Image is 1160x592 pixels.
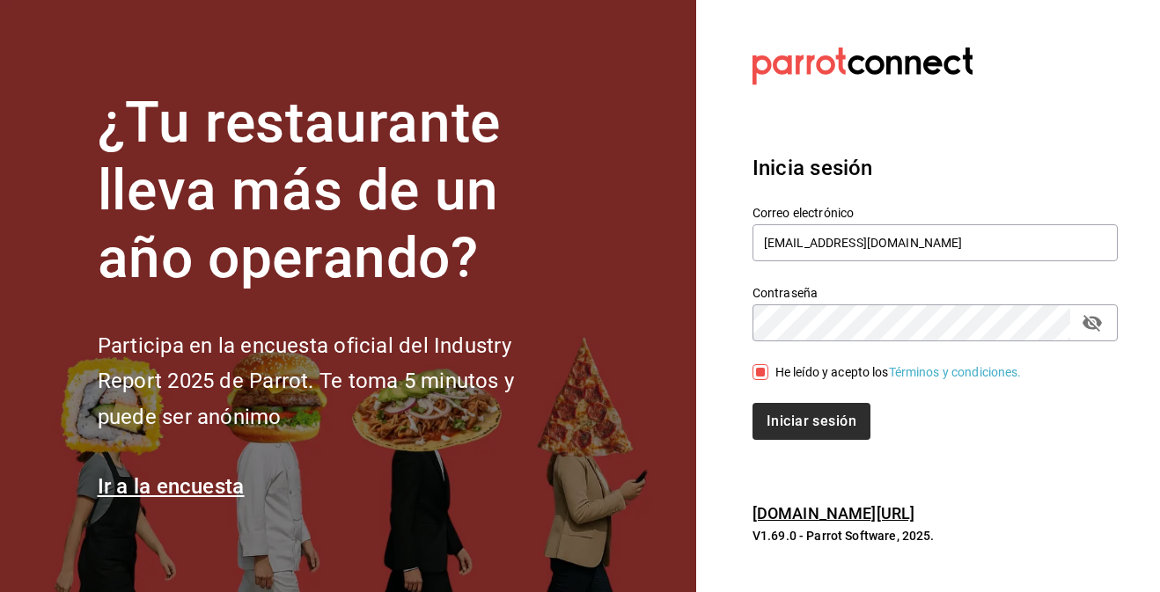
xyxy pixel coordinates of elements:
button: passwordField [1077,308,1107,338]
button: Iniciar sesión [753,403,870,440]
h1: ¿Tu restaurante lleva más de un año operando? [98,90,573,292]
a: Términos y condiciones. [889,365,1022,379]
div: He leído y acepto los [775,363,1022,382]
label: Correo electrónico [753,207,1118,219]
h3: Inicia sesión [753,152,1118,184]
p: V1.69.0 - Parrot Software, 2025. [753,527,1118,544]
a: [DOMAIN_NAME][URL] [753,504,914,523]
label: Contraseña [753,287,1118,299]
a: Ir a la encuesta [98,474,245,499]
input: Ingresa tu correo electrónico [753,224,1118,261]
h2: Participa en la encuesta oficial del Industry Report 2025 de Parrot. Te toma 5 minutos y puede se... [98,328,573,435]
